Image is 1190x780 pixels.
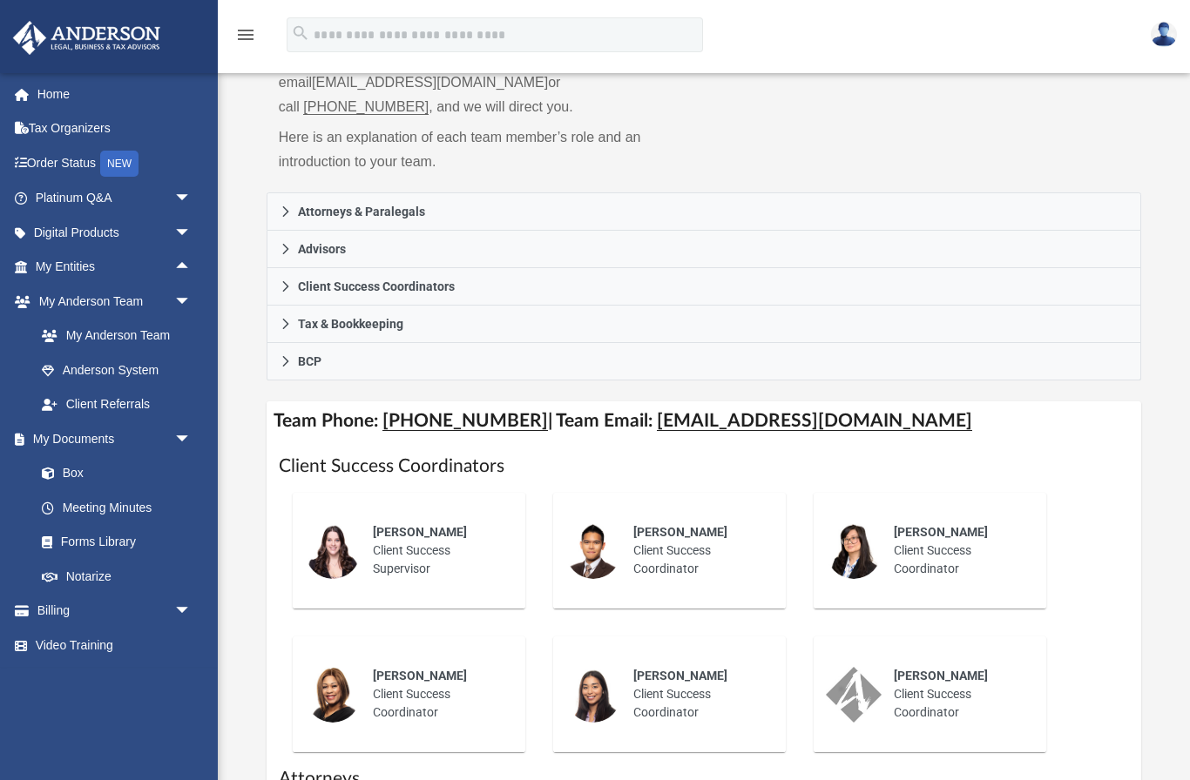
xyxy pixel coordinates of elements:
img: thumbnail [305,667,361,723]
a: Box [24,456,200,491]
img: User Pic [1151,22,1177,47]
div: Client Success Supervisor [361,511,513,590]
h1: Client Success Coordinators [279,454,1129,479]
a: Client Referrals [24,387,209,422]
div: Client Success Coordinator [361,655,513,734]
span: Advisors [298,243,346,255]
a: Order StatusNEW [12,145,218,181]
span: [PERSON_NAME] [633,525,727,539]
div: Client Success Coordinator [621,655,774,734]
a: My Anderson Team [24,319,200,353]
a: Advisors [267,231,1141,268]
a: Client Success Coordinators [267,268,1141,306]
a: Meeting Minutes [24,490,209,525]
span: arrow_drop_down [174,215,209,251]
span: arrow_drop_down [174,284,209,319]
span: BCP [298,355,321,367]
a: Notarize [24,559,209,594]
span: arrow_drop_down [174,421,209,457]
span: Tax & Bookkeeping [298,318,403,330]
img: thumbnail [826,667,882,723]
span: arrow_drop_up [174,250,209,286]
span: [PERSON_NAME] [894,669,988,682]
a: Platinum Q&Aarrow_drop_down [12,181,218,216]
a: Anderson System [24,353,209,387]
div: Client Success Coordinator [882,655,1034,734]
a: Video Training [12,628,209,662]
span: [PERSON_NAME] [373,669,467,682]
div: NEW [100,151,139,177]
img: thumbnail [565,667,621,723]
span: Attorneys & Paralegals [298,205,425,218]
a: Forms Library [24,525,200,560]
i: search [291,24,310,43]
a: Tax Organizers [12,111,218,146]
a: Tax & Bookkeeping [267,306,1141,343]
span: [PERSON_NAME] [894,525,988,539]
img: thumbnail [565,523,621,579]
span: [PERSON_NAME] [373,525,467,539]
h4: Team Phone: | Team Email: [267,401,1141,440]
span: Client Success Coordinators [298,280,455,292]
a: Home [12,77,218,111]
a: menu [235,33,256,45]
a: Billingarrow_drop_down [12,594,218,629]
span: arrow_drop_down [174,181,209,217]
a: Attorneys & Paralegals [267,192,1141,231]
div: Client Success Coordinator [882,511,1034,590]
img: Anderson Advisors Platinum Portal [8,21,166,55]
div: Client Success Coordinator [621,511,774,590]
img: thumbnail [826,523,882,579]
span: [PERSON_NAME] [633,669,727,682]
a: My Anderson Teamarrow_drop_down [12,284,209,319]
p: Here is an explanation of each team member’s role and an introduction to your team. [279,125,692,174]
a: [EMAIL_ADDRESS][DOMAIN_NAME] [312,75,548,90]
a: BCP [267,343,1141,380]
img: thumbnail [305,523,361,579]
a: My Entitiesarrow_drop_up [12,250,218,285]
a: Digital Productsarrow_drop_down [12,215,218,250]
i: menu [235,24,256,45]
a: My Documentsarrow_drop_down [12,421,209,456]
span: arrow_drop_down [174,594,209,629]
